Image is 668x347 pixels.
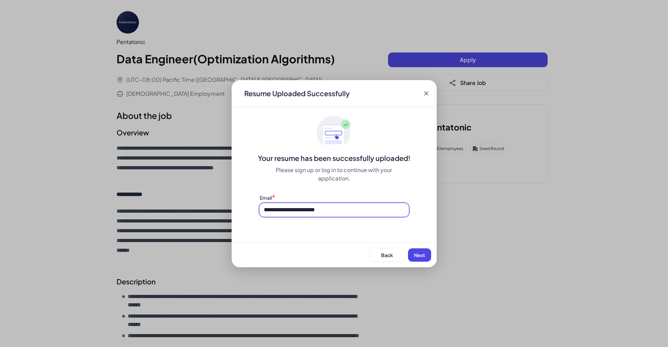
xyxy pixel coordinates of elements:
label: Email [260,194,272,201]
button: Back [369,248,405,262]
button: Next [408,248,431,262]
div: Your resume has been successfully uploaded! [232,153,437,163]
img: ApplyedMaskGroup3.svg [317,115,352,150]
span: Next [414,252,425,258]
div: Please sign up or log in to continue with your application. [260,166,409,183]
span: Back [381,252,393,258]
div: Resume Uploaded Successfully [239,88,355,98]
